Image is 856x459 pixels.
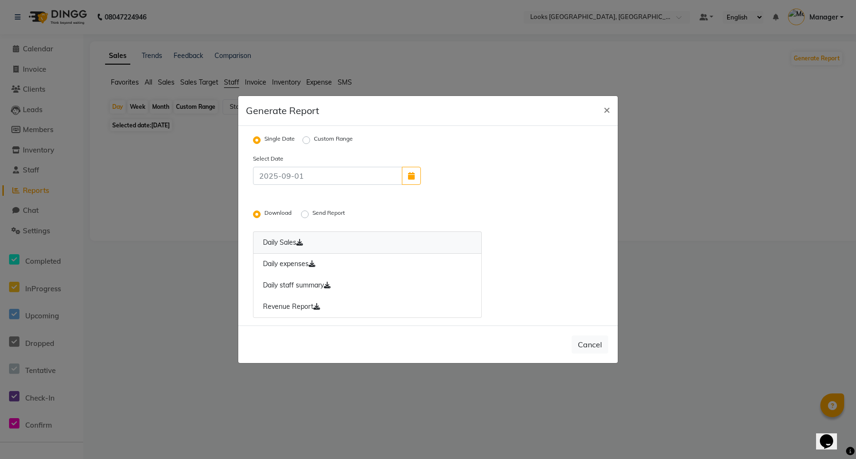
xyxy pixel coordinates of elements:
[816,421,846,449] iframe: chat widget
[572,335,608,354] button: Cancel
[246,104,319,118] h5: Generate Report
[264,134,295,146] label: Single Date
[596,96,618,123] button: Close
[314,134,353,146] label: Custom Range
[603,102,610,116] span: ×
[253,296,482,318] a: Revenue Report
[312,209,347,220] label: Send Report
[253,275,482,296] a: Daily staff summary
[253,231,482,254] a: Daily Sales
[246,154,337,163] label: Select Date
[253,167,402,185] input: 2025-09-01
[264,209,293,220] label: Download
[253,253,482,275] a: Daily expenses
